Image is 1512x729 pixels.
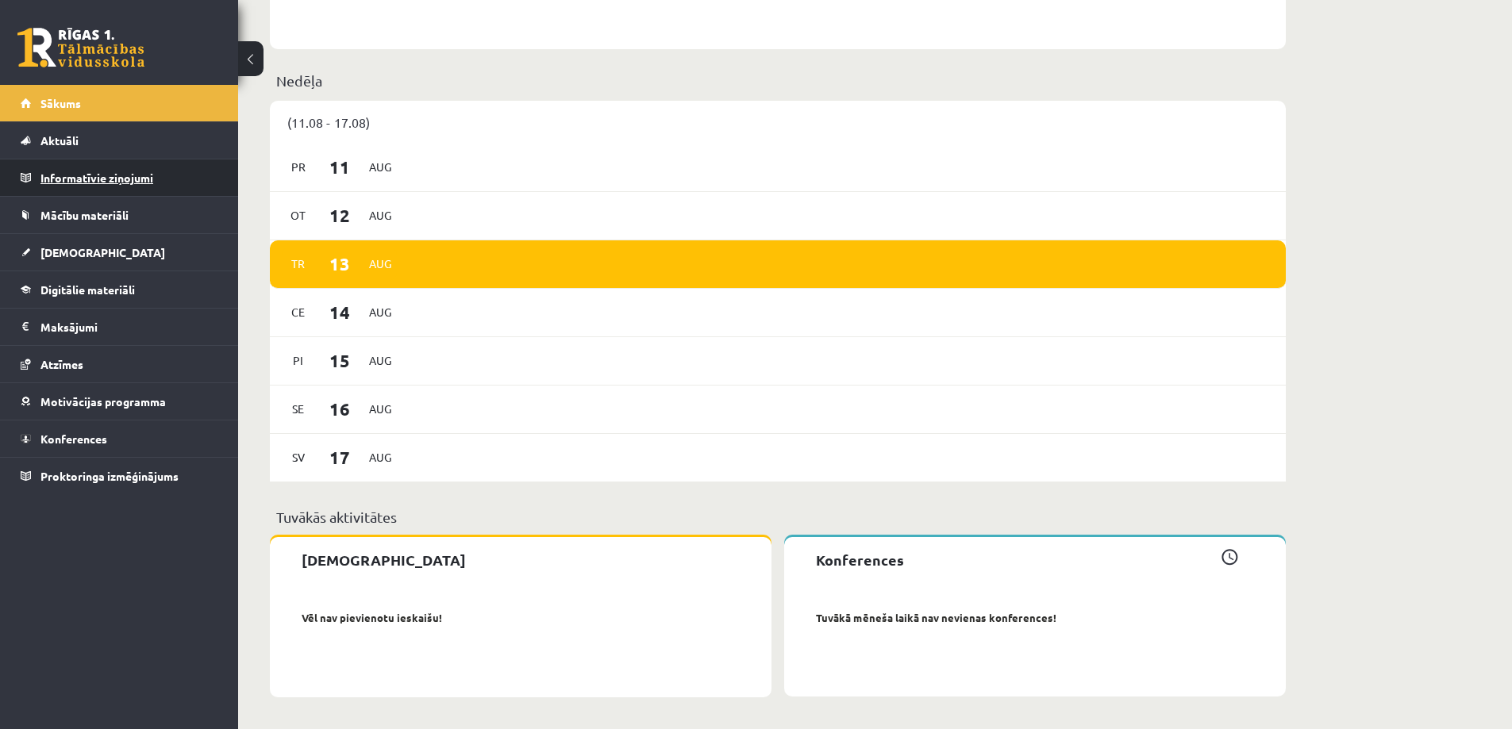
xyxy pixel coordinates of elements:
[17,28,144,67] a: Rīgas 1. Tālmācības vidusskola
[40,159,218,196] legend: Informatīvie ziņojumi
[276,506,1279,528] p: Tuvākās aktivitātes
[40,394,166,409] span: Motivācijas programma
[282,445,315,470] span: Sv
[282,155,315,179] span: Pr
[21,85,218,121] a: Sākums
[40,245,165,259] span: [DEMOGRAPHIC_DATA]
[282,348,315,373] span: Pi
[40,208,129,222] span: Mācību materiāli
[364,203,397,228] span: Aug
[21,383,218,420] a: Motivācijas programma
[364,397,397,421] span: Aug
[315,299,364,325] span: 14
[315,251,364,277] span: 13
[21,197,218,233] a: Mācību materiāli
[21,271,218,308] a: Digitālie materiāli
[21,420,218,457] a: Konferences
[315,154,364,180] span: 11
[270,101,1286,144] div: (11.08 - 17.08)
[21,309,218,345] a: Maksājumi
[364,445,397,470] span: Aug
[364,348,397,373] span: Aug
[315,444,364,470] span: 17
[282,397,315,421] span: Se
[302,549,724,570] p: [DEMOGRAPHIC_DATA]
[40,469,179,483] span: Proktoringa izmēģinājums
[282,203,315,228] span: Ot
[364,251,397,276] span: Aug
[21,159,218,196] a: Informatīvie ziņojumi
[282,251,315,276] span: Tr
[315,347,364,374] span: 15
[40,96,81,110] span: Sākums
[21,346,218,382] a: Atzīmes
[40,282,135,297] span: Digitālie materiāli
[816,610,1238,626] p: Tuvākā mēneša laikā nav nevienas konferences!
[282,300,315,324] span: Ce
[315,202,364,228] span: 12
[302,610,724,626] p: Vēl nav pievienotu ieskaišu!
[40,432,107,446] span: Konferences
[21,234,218,270] a: [DEMOGRAPHIC_DATA]
[21,458,218,494] a: Proktoringa izmēģinājums
[364,300,397,324] span: Aug
[40,133,79,148] span: Aktuāli
[21,122,218,159] a: Aktuāli
[276,70,1279,91] p: Nedēļa
[364,155,397,179] span: Aug
[315,396,364,422] span: 16
[40,309,218,345] legend: Maksājumi
[816,549,1238,570] p: Konferences
[40,357,83,371] span: Atzīmes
